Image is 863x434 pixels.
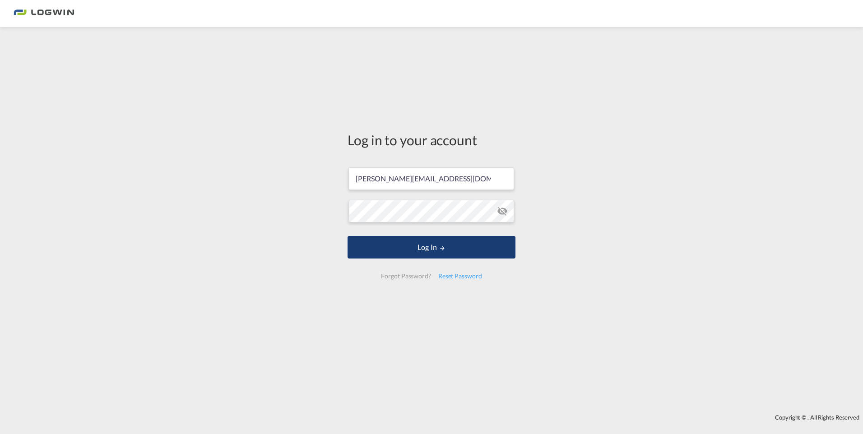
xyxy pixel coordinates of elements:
div: Forgot Password? [377,268,434,284]
img: bc73a0e0d8c111efacd525e4c8ad7d32.png [14,4,74,24]
md-icon: icon-eye-off [497,206,508,217]
button: LOGIN [348,236,515,259]
div: Log in to your account [348,130,515,149]
input: Enter email/phone number [348,167,514,190]
div: Reset Password [435,268,486,284]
